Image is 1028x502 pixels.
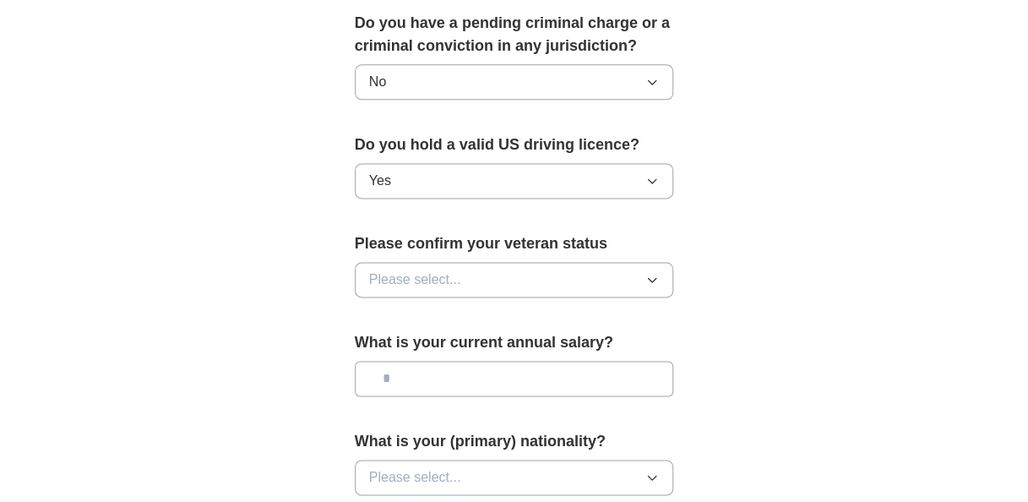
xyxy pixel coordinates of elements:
label: What is your current annual salary? [355,331,674,354]
label: Do you hold a valid US driving licence? [355,134,674,156]
label: Do you have a pending criminal charge or a criminal conviction in any jurisdiction? [355,12,674,57]
button: Yes [355,163,674,199]
span: Please select... [369,467,461,488]
label: What is your (primary) nationality? [355,430,674,453]
label: Please confirm your veteran status [355,232,674,255]
span: No [369,72,386,92]
button: Please select... [355,460,674,495]
button: Please select... [355,262,674,297]
span: Please select... [369,270,461,290]
span: Yes [369,171,391,191]
button: No [355,64,674,100]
